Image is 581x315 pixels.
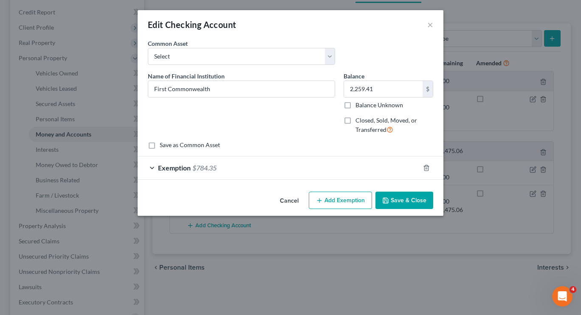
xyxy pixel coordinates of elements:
span: Name of Financial Institution [148,72,225,80]
input: Enter name... [148,81,335,97]
input: 0.00 [344,81,423,97]
button: Add Exemption [309,192,372,209]
span: 4 [570,286,576,293]
label: Balance [344,72,364,81]
button: Cancel [273,192,305,209]
span: Exemption [158,164,191,172]
label: Balance Unknown [355,101,403,109]
label: Save as Common Asset [160,141,220,149]
iframe: Intercom live chat [552,286,573,307]
label: Common Asset [148,39,188,48]
span: Closed, Sold, Moved, or Transferred [355,117,417,133]
div: Edit Checking Account [148,19,236,31]
button: × [427,20,433,30]
button: Save & Close [375,192,433,209]
div: $ [423,81,433,97]
span: $784.35 [192,164,217,172]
